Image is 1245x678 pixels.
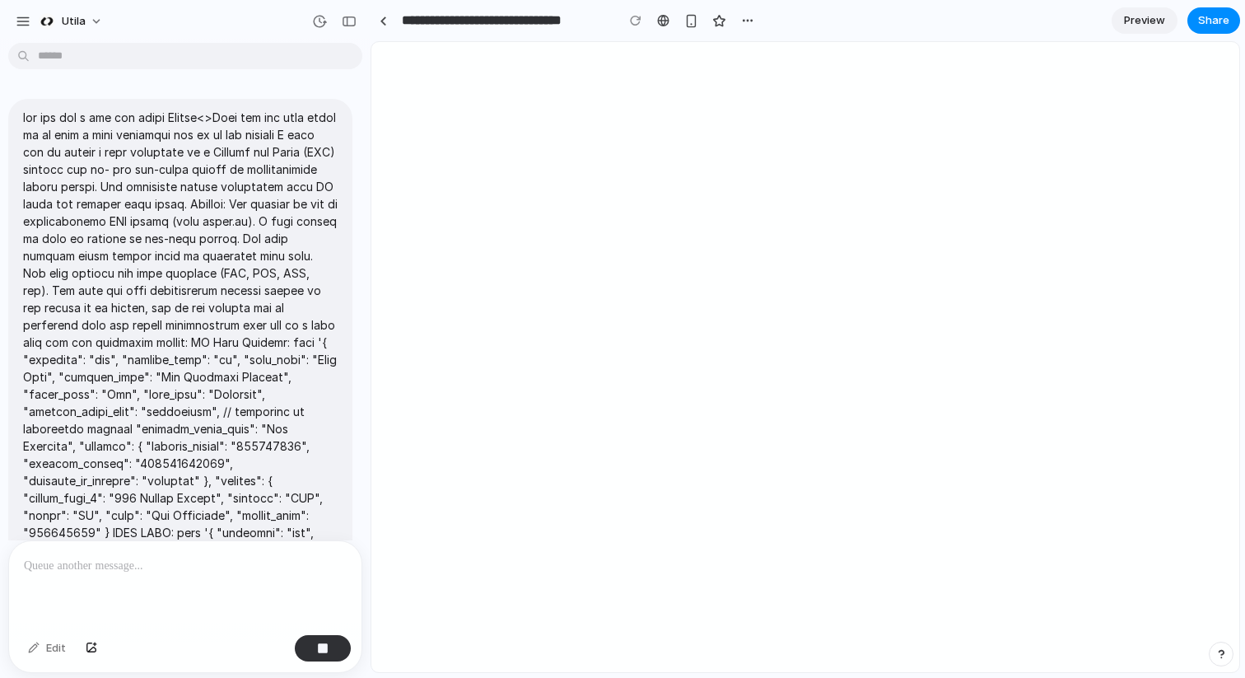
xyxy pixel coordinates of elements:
a: Preview [1112,7,1177,34]
button: Utila [32,8,111,35]
span: Preview [1124,12,1165,29]
span: Share [1198,12,1229,29]
span: Utila [62,13,86,30]
button: Share [1187,7,1240,34]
